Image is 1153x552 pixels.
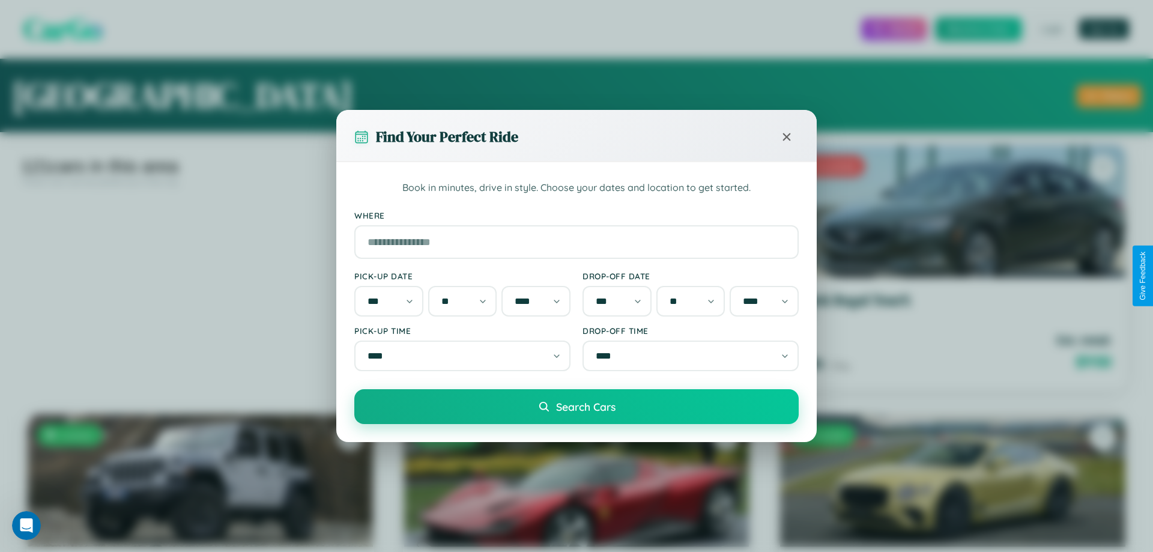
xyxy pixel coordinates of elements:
h3: Find Your Perfect Ride [376,127,518,147]
label: Pick-up Date [354,271,570,281]
label: Pick-up Time [354,326,570,336]
span: Search Cars [556,400,616,413]
label: Drop-off Date [583,271,799,281]
button: Search Cars [354,389,799,424]
label: Drop-off Time [583,326,799,336]
label: Where [354,210,799,220]
p: Book in minutes, drive in style. Choose your dates and location to get started. [354,180,799,196]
